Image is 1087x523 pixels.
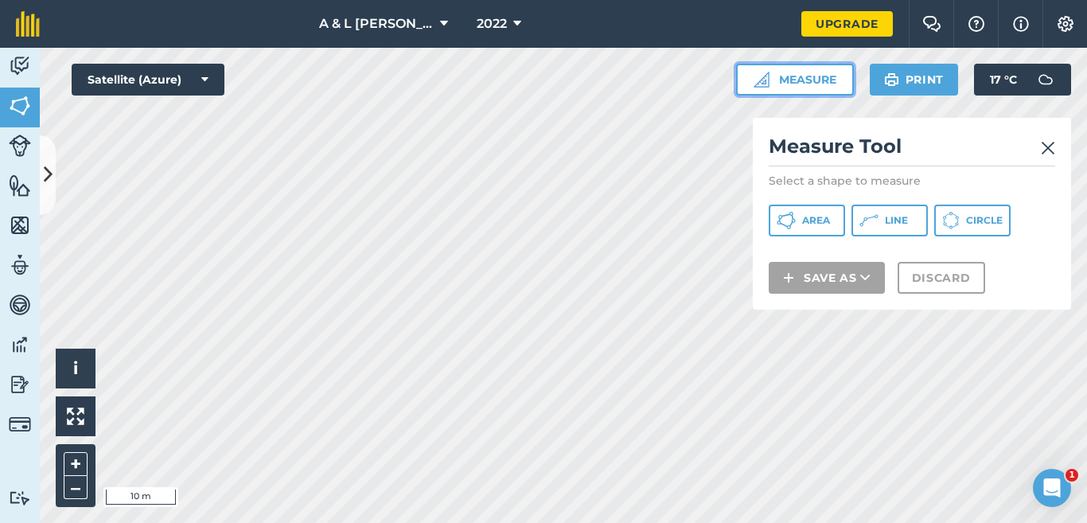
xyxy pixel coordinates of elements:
[1013,14,1029,33] img: svg+xml;base64,PHN2ZyB4bWxucz0iaHR0cDovL3d3dy53My5vcmcvMjAwMC9zdmciIHdpZHRoPSIxNyIgaGVpZ2h0PSIxNy...
[870,64,959,96] button: Print
[9,94,31,118] img: svg+xml;base64,PHN2ZyB4bWxucz0iaHR0cDovL3d3dy53My5vcmcvMjAwMC9zdmciIHdpZHRoPSI1NiIgaGVpZ2h0PSI2MC...
[934,205,1011,236] button: Circle
[16,11,40,37] img: fieldmargin Logo
[319,14,434,33] span: A & L [PERSON_NAME] & sons
[922,16,941,32] img: Two speech bubbles overlapping with the left bubble in the forefront
[967,16,986,32] img: A question mark icon
[1030,64,1062,96] img: svg+xml;base64,PD94bWwgdmVyc2lvbj0iMS4wIiBlbmNvZGluZz0idXRmLTgiPz4KPCEtLSBHZW5lcmF0b3I6IEFkb2JlIE...
[1066,469,1078,482] span: 1
[801,11,893,37] a: Upgrade
[884,70,899,89] img: svg+xml;base64,PHN2ZyB4bWxucz0iaHR0cDovL3d3dy53My5vcmcvMjAwMC9zdmciIHdpZHRoPSIxOSIgaGVpZ2h0PSIyNC...
[9,373,31,396] img: svg+xml;base64,PD94bWwgdmVyc2lvbj0iMS4wIiBlbmNvZGluZz0idXRmLTgiPz4KPCEtLSBHZW5lcmF0b3I6IEFkb2JlIE...
[769,173,1055,189] p: Select a shape to measure
[56,349,95,388] button: i
[769,262,885,294] button: Save as
[9,413,31,435] img: svg+xml;base64,PD94bWwgdmVyc2lvbj0iMS4wIiBlbmNvZGluZz0idXRmLTgiPz4KPCEtLSBHZW5lcmF0b3I6IEFkb2JlIE...
[898,262,985,294] button: Discard
[67,408,84,425] img: Four arrows, one pointing top left, one top right, one bottom right and the last bottom left
[72,64,224,96] button: Satellite (Azure)
[9,213,31,237] img: svg+xml;base64,PHN2ZyB4bWxucz0iaHR0cDovL3d3dy53My5vcmcvMjAwMC9zdmciIHdpZHRoPSI1NiIgaGVpZ2h0PSI2MC...
[9,293,31,317] img: svg+xml;base64,PD94bWwgdmVyc2lvbj0iMS4wIiBlbmNvZGluZz0idXRmLTgiPz4KPCEtLSBHZW5lcmF0b3I6IEFkb2JlIE...
[64,452,88,476] button: +
[769,205,845,236] button: Area
[1056,16,1075,32] img: A cog icon
[736,64,854,96] button: Measure
[769,134,1055,166] h2: Measure Tool
[9,333,31,357] img: svg+xml;base64,PD94bWwgdmVyc2lvbj0iMS4wIiBlbmNvZGluZz0idXRmLTgiPz4KPCEtLSBHZW5lcmF0b3I6IEFkb2JlIE...
[802,214,830,227] span: Area
[9,174,31,197] img: svg+xml;base64,PHN2ZyB4bWxucz0iaHR0cDovL3d3dy53My5vcmcvMjAwMC9zdmciIHdpZHRoPSI1NiIgaGVpZ2h0PSI2MC...
[990,64,1017,96] span: 17 ° C
[9,135,31,157] img: svg+xml;base64,PD94bWwgdmVyc2lvbj0iMS4wIiBlbmNvZGluZz0idXRmLTgiPz4KPCEtLSBHZW5lcmF0b3I6IEFkb2JlIE...
[9,490,31,505] img: svg+xml;base64,PD94bWwgdmVyc2lvbj0iMS4wIiBlbmNvZGluZz0idXRmLTgiPz4KPCEtLSBHZW5lcmF0b3I6IEFkb2JlIE...
[9,253,31,277] img: svg+xml;base64,PD94bWwgdmVyc2lvbj0iMS4wIiBlbmNvZGluZz0idXRmLTgiPz4KPCEtLSBHZW5lcmF0b3I6IEFkb2JlIE...
[885,214,908,227] span: Line
[974,64,1071,96] button: 17 °C
[851,205,928,236] button: Line
[1033,469,1071,507] iframe: Intercom live chat
[754,72,769,88] img: Ruler icon
[783,268,794,287] img: svg+xml;base64,PHN2ZyB4bWxucz0iaHR0cDovL3d3dy53My5vcmcvMjAwMC9zdmciIHdpZHRoPSIxNCIgaGVpZ2h0PSIyNC...
[1041,139,1055,158] img: svg+xml;base64,PHN2ZyB4bWxucz0iaHR0cDovL3d3dy53My5vcmcvMjAwMC9zdmciIHdpZHRoPSIyMiIgaGVpZ2h0PSIzMC...
[966,214,1003,227] span: Circle
[477,14,507,33] span: 2022
[9,54,31,78] img: svg+xml;base64,PD94bWwgdmVyc2lvbj0iMS4wIiBlbmNvZGluZz0idXRmLTgiPz4KPCEtLSBHZW5lcmF0b3I6IEFkb2JlIE...
[64,476,88,499] button: –
[73,358,78,378] span: i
